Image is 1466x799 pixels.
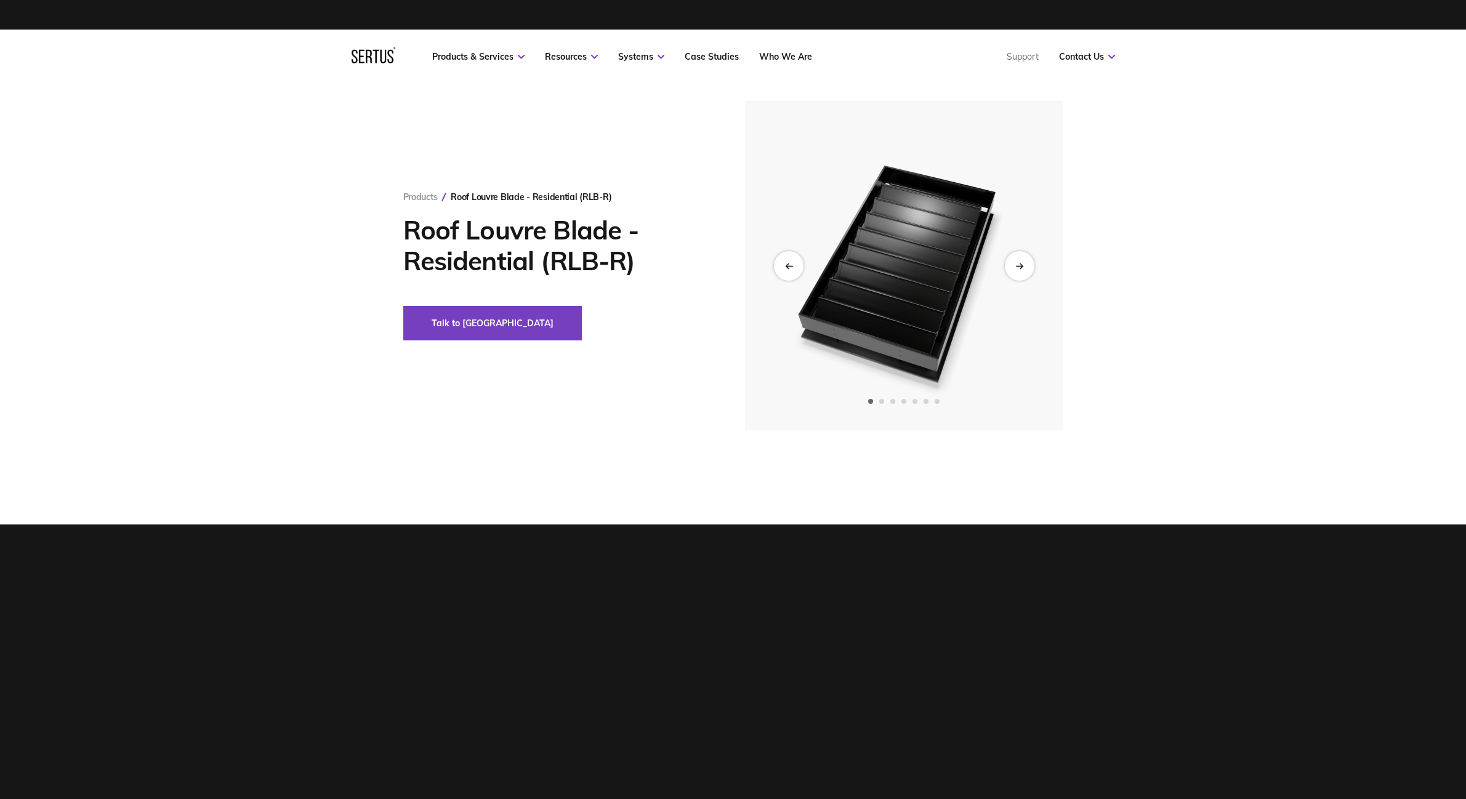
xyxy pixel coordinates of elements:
a: Support [1007,51,1039,62]
a: Products & Services [432,51,525,62]
span: Go to slide 7 [935,399,940,404]
span: Go to slide 3 [890,399,895,404]
h1: Roof Louvre Blade - Residential (RLB-R) [403,215,708,276]
a: Contact Us [1059,51,1115,62]
span: Go to slide 6 [924,399,928,404]
button: Talk to [GEOGRAPHIC_DATA] [403,306,582,340]
a: Systems [618,51,664,62]
div: Next slide [1005,251,1034,281]
span: Go to slide 4 [901,399,906,404]
span: Go to slide 5 [912,399,917,404]
div: Previous slide [774,251,803,281]
a: Resources [545,51,598,62]
a: Products [403,191,438,203]
a: Case Studies [685,51,739,62]
a: Who We Are [759,51,812,62]
span: Go to slide 2 [879,399,884,404]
